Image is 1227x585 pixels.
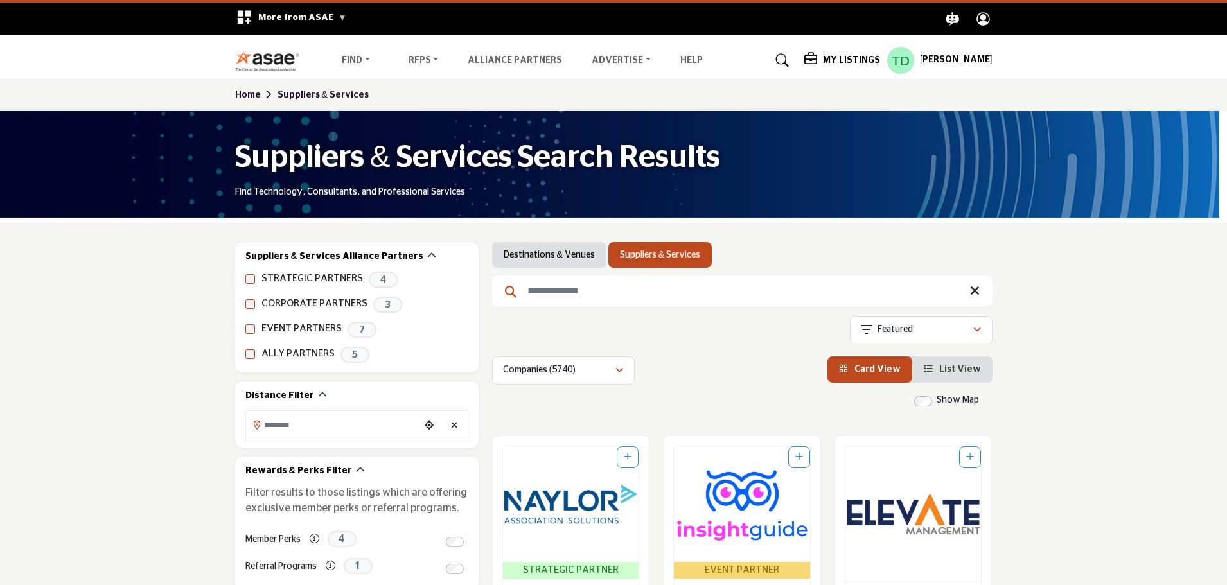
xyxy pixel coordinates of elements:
a: View List [924,365,981,374]
button: Show hide supplier dropdown [887,46,915,74]
input: CORPORATE PARTNERS checkbox [245,299,255,309]
h5: [PERSON_NAME] [920,54,993,67]
a: Open Listing in new tab [845,446,982,581]
label: Member Perks [245,528,301,551]
a: Help [680,56,703,65]
label: ALLY PARTNERS [261,347,335,362]
label: STRATEGIC PARTNERS [261,272,363,286]
a: Search [763,50,797,71]
input: Search Location [246,412,419,437]
h2: Suppliers & Services Alliance Partners [245,250,423,263]
label: Referral Programs [245,555,317,578]
span: 3 [373,297,402,313]
a: Add To List [966,453,974,462]
li: List View [912,356,993,383]
button: Featured [850,316,993,344]
a: Add To List [795,453,803,462]
a: Suppliers & Services [620,249,700,261]
h1: Suppliers & Services Search Results [235,138,720,178]
input: EVENT PARTNERS checkbox [245,324,255,334]
button: Companies (5740) [492,356,635,385]
a: Find [333,51,379,69]
h2: Rewards & Perks Filter [245,465,352,478]
span: Card View [854,365,901,374]
label: Show Map [937,394,979,407]
input: ALLY PARTNERS checkbox [245,349,255,359]
a: Open Listing in new tab [674,446,810,579]
span: 1 [344,558,373,574]
a: Advertise [583,51,660,69]
a: Suppliers & Services [278,91,369,100]
p: Companies (5740) [503,364,576,377]
img: Elevate Management Company [845,446,982,581]
a: Open Listing in new tab [503,446,639,579]
label: CORPORATE PARTNERS [261,297,367,311]
span: 4 [328,531,357,547]
a: Alliance Partners [468,56,562,65]
a: Home [235,91,278,100]
img: Naylor Association Solutions [503,446,639,562]
span: List View [939,365,981,374]
span: 5 [340,347,369,363]
input: Switch to Member Perks [446,537,464,547]
input: STRATEGIC PARTNERS checkbox [245,274,255,284]
span: 7 [348,322,376,338]
h2: Distance Filter [245,390,314,403]
span: More from ASAE [258,13,346,22]
div: Choose your current location [419,412,439,440]
input: Search Keyword [492,275,993,306]
a: Add To List [624,453,631,462]
a: Destinations & Venues [504,249,595,261]
a: RFPs [400,51,448,69]
h5: My Listings [823,55,880,66]
p: Filter results to those listings which are offering exclusive member perks or referral programs. [245,485,468,516]
a: View Card [839,365,901,374]
span: 4 [369,272,398,288]
p: Find Technology, Consultants, and Professional Services [235,186,465,199]
div: My Listings [804,53,880,68]
div: Clear search location [445,412,464,440]
span: EVENT PARTNER [676,563,808,578]
p: Featured [878,324,913,336]
img: Site Logo [235,50,306,71]
input: Switch to Referral Programs [446,564,464,574]
li: Card View [827,356,912,383]
img: Insight Guide LLC [674,446,810,562]
span: STRATEGIC PARTNER [506,563,637,578]
label: EVENT PARTNERS [261,322,342,336]
div: More from ASAE [228,3,355,35]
